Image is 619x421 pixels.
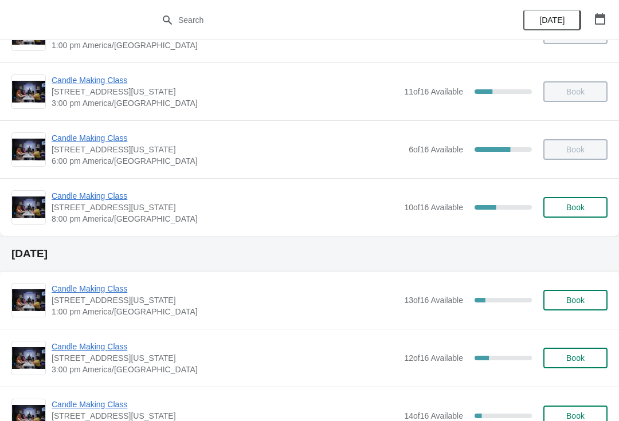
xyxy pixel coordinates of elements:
[12,139,45,161] img: Candle Making Class | 1252 North Milwaukee Avenue, Chicago, Illinois, USA | 6:00 pm America/Chicago
[52,97,398,109] span: 3:00 pm America/[GEOGRAPHIC_DATA]
[543,348,608,368] button: Book
[566,203,585,212] span: Book
[52,155,403,167] span: 6:00 pm America/[GEOGRAPHIC_DATA]
[52,86,398,97] span: [STREET_ADDRESS][US_STATE]
[404,296,463,305] span: 13 of 16 Available
[543,290,608,310] button: Book
[539,15,565,25] span: [DATE]
[409,145,463,154] span: 6 of 16 Available
[404,87,463,96] span: 11 of 16 Available
[566,296,585,305] span: Book
[12,289,45,312] img: Candle Making Class | 1252 North Milwaukee Avenue, Chicago, Illinois, USA | 1:00 pm America/Chicago
[404,411,463,420] span: 14 of 16 Available
[52,399,398,410] span: Candle Making Class
[52,364,398,375] span: 3:00 pm America/[GEOGRAPHIC_DATA]
[178,10,464,30] input: Search
[52,341,398,352] span: Candle Making Class
[52,306,398,317] span: 1:00 pm America/[GEOGRAPHIC_DATA]
[404,203,463,212] span: 10 of 16 Available
[52,74,398,86] span: Candle Making Class
[12,196,45,219] img: Candle Making Class | 1252 North Milwaukee Avenue, Chicago, Illinois, USA | 8:00 pm America/Chicago
[52,132,403,144] span: Candle Making Class
[566,353,585,363] span: Book
[12,81,45,103] img: Candle Making Class | 1252 North Milwaukee Avenue, Chicago, Illinois, USA | 3:00 pm America/Chicago
[566,411,585,420] span: Book
[523,10,581,30] button: [DATE]
[52,213,398,225] span: 8:00 pm America/[GEOGRAPHIC_DATA]
[543,197,608,218] button: Book
[52,352,398,364] span: [STREET_ADDRESS][US_STATE]
[52,190,398,202] span: Candle Making Class
[404,353,463,363] span: 12 of 16 Available
[52,144,403,155] span: [STREET_ADDRESS][US_STATE]
[52,202,398,213] span: [STREET_ADDRESS][US_STATE]
[52,283,398,294] span: Candle Making Class
[52,40,398,51] span: 1:00 pm America/[GEOGRAPHIC_DATA]
[52,294,398,306] span: [STREET_ADDRESS][US_STATE]
[12,347,45,369] img: Candle Making Class | 1252 North Milwaukee Avenue, Chicago, Illinois, USA | 3:00 pm America/Chicago
[11,248,608,259] h2: [DATE]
